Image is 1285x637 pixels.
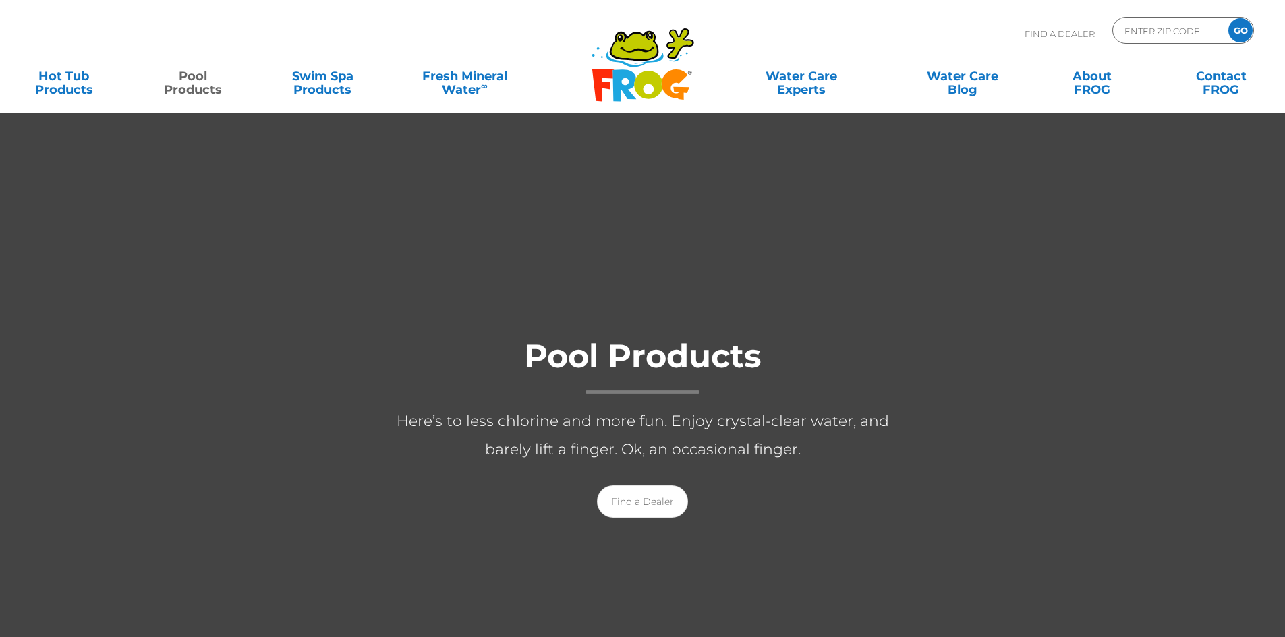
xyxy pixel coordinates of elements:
[401,63,527,90] a: Fresh MineralWater∞
[1171,63,1272,90] a: ContactFROG
[1123,21,1214,40] input: Zip Code Form
[1025,17,1095,51] p: Find A Dealer
[373,407,913,464] p: Here’s to less chlorine and more fun. Enjoy crystal-clear water, and barely lift a finger. Ok, an...
[273,63,373,90] a: Swim SpaProducts
[481,80,488,91] sup: ∞
[13,63,114,90] a: Hot TubProducts
[1228,18,1253,42] input: GO
[597,485,688,518] a: Find a Dealer
[373,338,913,394] h1: Pool Products
[143,63,244,90] a: PoolProducts
[720,63,883,90] a: Water CareExperts
[1041,63,1142,90] a: AboutFROG
[912,63,1012,90] a: Water CareBlog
